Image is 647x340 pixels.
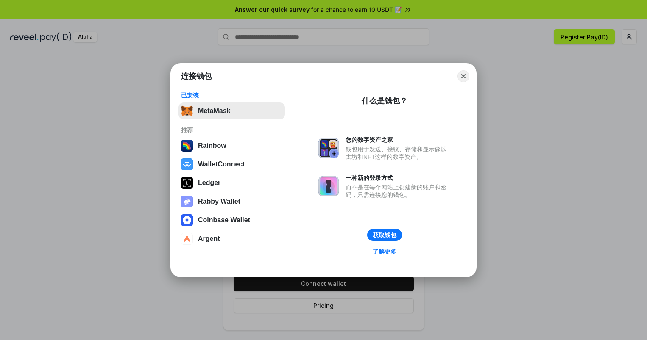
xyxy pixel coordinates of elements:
div: MetaMask [198,107,230,115]
img: svg+xml,%3Csvg%20xmlns%3D%22http%3A%2F%2Fwww.w3.org%2F2000%2Fsvg%22%20fill%3D%22none%22%20viewBox... [318,138,339,158]
button: WalletConnect [178,156,285,173]
img: svg+xml,%3Csvg%20width%3D%2228%22%20height%3D%2228%22%20viewBox%3D%220%200%2028%2028%22%20fill%3D... [181,214,193,226]
img: svg+xml,%3Csvg%20width%3D%2228%22%20height%3D%2228%22%20viewBox%3D%220%200%2028%2028%22%20fill%3D... [181,158,193,170]
button: Ledger [178,174,285,191]
div: 获取钱包 [373,231,396,239]
div: Argent [198,235,220,243]
div: 已安装 [181,91,282,99]
div: 您的数字资产之家 [346,136,451,144]
div: Ledger [198,179,220,187]
img: svg+xml,%3Csvg%20fill%3D%22none%22%20height%3D%2233%22%20viewBox%3D%220%200%2035%2033%22%20width%... [181,105,193,117]
div: Rainbow [198,142,226,149]
button: Close [457,70,469,82]
button: Coinbase Wallet [178,212,285,229]
div: 推荐 [181,126,282,134]
div: WalletConnect [198,160,245,168]
div: 而不是在每个网站上创建新的账户和密码，只需连接您的钱包。 [346,183,451,199]
button: 获取钱包 [367,229,402,241]
button: Rabby Wallet [178,193,285,210]
div: 一种新的登录方式 [346,174,451,182]
button: Argent [178,230,285,247]
img: svg+xml,%3Csvg%20xmlns%3D%22http%3A%2F%2Fwww.w3.org%2F2000%2Fsvg%22%20width%3D%2228%22%20height%3... [181,177,193,189]
img: svg+xml,%3Csvg%20xmlns%3D%22http%3A%2F%2Fwww.w3.org%2F2000%2Fsvg%22%20fill%3D%22none%22%20viewBox... [318,176,339,196]
div: 钱包用于发送、接收、存储和显示像以太坊和NFT这样的数字资产。 [346,145,451,160]
a: 了解更多 [368,246,402,257]
img: svg+xml,%3Csvg%20xmlns%3D%22http%3A%2F%2Fwww.w3.org%2F2000%2Fsvg%22%20fill%3D%22none%22%20viewBox... [181,196,193,207]
img: svg+xml,%3Csvg%20width%3D%22120%22%20height%3D%22120%22%20viewBox%3D%220%200%20120%20120%22%20fil... [181,140,193,152]
button: Rainbow [178,137,285,154]
img: svg+xml,%3Csvg%20width%3D%2228%22%20height%3D%2228%22%20viewBox%3D%220%200%2028%2028%22%20fill%3D... [181,233,193,245]
button: MetaMask [178,102,285,119]
div: Rabby Wallet [198,198,240,205]
div: Coinbase Wallet [198,216,250,224]
div: 了解更多 [373,248,396,255]
div: 什么是钱包？ [362,96,407,106]
h1: 连接钱包 [181,71,212,81]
